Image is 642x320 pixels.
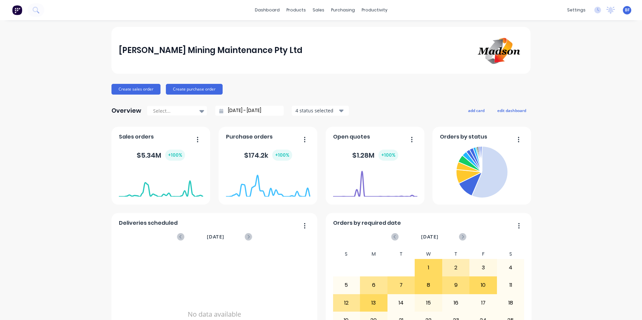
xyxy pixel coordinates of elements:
[251,5,283,15] a: dashboard
[166,84,223,95] button: Create purchase order
[564,5,589,15] div: settings
[388,295,415,311] div: 14
[165,150,185,161] div: + 100 %
[497,259,524,276] div: 4
[469,249,497,259] div: F
[625,7,630,13] span: BF
[497,277,524,294] div: 11
[333,295,360,311] div: 12
[415,295,442,311] div: 15
[476,35,523,66] img: Madson Mining Maintenance Pty Ltd
[443,259,469,276] div: 2
[360,249,387,259] div: M
[443,295,469,311] div: 16
[464,106,489,115] button: add card
[295,107,338,114] div: 4 status selected
[333,133,370,141] span: Open quotes
[333,277,360,294] div: 5
[119,44,303,57] div: [PERSON_NAME] Mining Maintenance Pty Ltd
[415,277,442,294] div: 8
[387,249,415,259] div: T
[443,277,469,294] div: 9
[442,249,470,259] div: T
[360,295,387,311] div: 13
[119,133,154,141] span: Sales orders
[440,133,487,141] span: Orders by status
[12,5,22,15] img: Factory
[497,295,524,311] div: 18
[415,259,442,276] div: 1
[244,150,292,161] div: $ 174.2k
[470,295,497,311] div: 17
[378,150,398,161] div: + 100 %
[328,5,358,15] div: purchasing
[358,5,391,15] div: productivity
[292,106,349,116] button: 4 status selected
[137,150,185,161] div: $ 5.34M
[352,150,398,161] div: $ 1.28M
[415,249,442,259] div: W
[226,133,273,141] span: Purchase orders
[497,249,524,259] div: S
[207,233,224,241] span: [DATE]
[421,233,439,241] span: [DATE]
[470,259,497,276] div: 3
[493,106,531,115] button: edit dashboard
[272,150,292,161] div: + 100 %
[119,219,178,227] span: Deliveries scheduled
[470,277,497,294] div: 10
[111,104,141,117] div: Overview
[283,5,309,15] div: products
[388,277,415,294] div: 7
[333,249,360,259] div: S
[360,277,387,294] div: 6
[111,84,160,95] button: Create sales order
[309,5,328,15] div: sales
